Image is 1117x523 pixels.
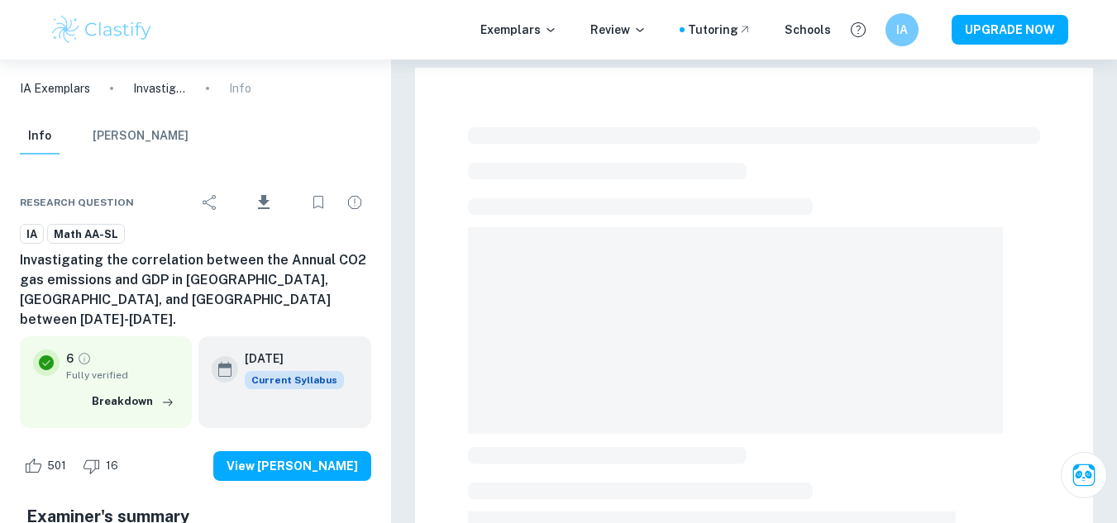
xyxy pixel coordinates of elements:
[245,349,331,368] h6: [DATE]
[50,13,155,46] img: Clastify logo
[892,21,911,39] h6: IA
[844,16,872,44] button: Help and Feedback
[47,224,125,245] a: Math AA-SL
[302,186,335,219] div: Bookmark
[688,21,752,39] a: Tutoring
[79,453,127,479] div: Dislike
[20,118,60,155] button: Info
[480,21,557,39] p: Exemplars
[338,186,371,219] div: Report issue
[20,79,90,97] a: IA Exemplars
[20,250,371,330] h6: Invastigating the correlation between the Annual CO2 gas emissions and GDP in [GEOGRAPHIC_DATA], ...
[20,195,134,210] span: Research question
[20,224,44,245] a: IA
[48,226,124,243] span: Math AA-SL
[20,453,75,479] div: Like
[885,13,919,46] button: IA
[245,371,344,389] div: This exemplar is based on the current syllabus. Feel free to refer to it for inspiration/ideas wh...
[97,458,127,474] span: 16
[1061,452,1107,498] button: Ask Clai
[77,351,92,366] a: Grade fully verified
[193,186,227,219] div: Share
[88,389,179,414] button: Breakdown
[230,181,298,224] div: Download
[66,368,179,383] span: Fully verified
[952,15,1068,45] button: UPGRADE NOW
[213,451,371,481] button: View [PERSON_NAME]
[785,21,831,39] a: Schools
[229,79,251,97] p: Info
[93,118,189,155] button: [PERSON_NAME]
[38,458,75,474] span: 501
[245,371,344,389] span: Current Syllabus
[133,79,186,97] p: Invastigating the correlation between the Annual CO2 gas emissions and GDP in [GEOGRAPHIC_DATA], ...
[66,349,74,368] p: 6
[590,21,647,39] p: Review
[21,226,43,243] span: IA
